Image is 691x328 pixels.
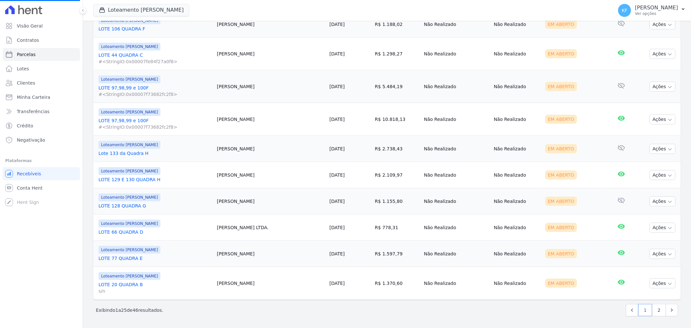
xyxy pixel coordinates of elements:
[214,103,327,136] td: [PERSON_NAME]
[650,223,675,233] button: Ações
[372,11,421,38] td: R$ 1.188,02
[98,288,212,294] span: s/n
[17,170,41,177] span: Recebíveis
[329,51,345,56] a: [DATE]
[98,91,212,98] span: #<StringIO:0x00007f73682fc2f8>
[650,114,675,124] button: Ações
[214,162,327,188] td: [PERSON_NAME]
[421,38,491,70] td: Não Realizado
[96,307,163,313] p: Exibindo a de resultados.
[635,5,678,11] p: [PERSON_NAME]
[650,278,675,288] button: Ações
[545,249,577,258] div: Em Aberto
[622,8,627,13] span: KF
[666,304,678,316] a: Next
[329,251,345,256] a: [DATE]
[98,26,212,32] a: LOTE 106 QUADRA F
[98,108,160,116] span: Loteamento [PERSON_NAME]
[214,136,327,162] td: [PERSON_NAME]
[545,197,577,206] div: Em Aberto
[214,188,327,215] td: [PERSON_NAME]
[214,70,327,103] td: [PERSON_NAME]
[545,49,577,58] div: Em Aberto
[372,267,421,300] td: R$ 1.370,60
[98,229,212,235] a: LOTE 66 QUADRA D
[372,136,421,162] td: R$ 2.738,43
[491,136,543,162] td: Não Realizado
[3,19,80,32] a: Visão Geral
[98,117,212,130] a: LOTE 97,98,99 e 100F#<StringIO:0x00007f73682fc2f8>
[650,49,675,59] button: Ações
[3,167,80,180] a: Recebíveis
[372,215,421,241] td: R$ 778,31
[3,48,80,61] a: Parcelas
[17,37,39,43] span: Contratos
[372,70,421,103] td: R$ 5.484,19
[545,279,577,288] div: Em Aberto
[545,170,577,180] div: Em Aberto
[421,188,491,215] td: Não Realizado
[3,62,80,75] a: Lotes
[98,255,212,262] a: LOTE 77 QUADRA E
[372,103,421,136] td: R$ 10.818,13
[421,215,491,241] td: Não Realizado
[329,281,345,286] a: [DATE]
[491,162,543,188] td: Não Realizado
[421,267,491,300] td: Não Realizado
[650,170,675,180] button: Ações
[421,70,491,103] td: Não Realizado
[17,185,42,191] span: Conta Hent
[214,11,327,38] td: [PERSON_NAME]
[545,144,577,153] div: Em Aberto
[372,162,421,188] td: R$ 2.109,97
[3,134,80,146] a: Negativação
[98,281,212,294] a: LOTE 20 QUADRA Bs/n
[98,58,212,65] span: #<StringIO:0x00007fe84f27a0f8>
[545,82,577,91] div: Em Aberto
[98,203,212,209] a: LOTE 128 QUADRA G
[491,241,543,267] td: Não Realizado
[421,241,491,267] td: Não Realizado
[491,267,543,300] td: Não Realizado
[329,199,345,204] a: [DATE]
[421,162,491,188] td: Não Realizado
[115,308,118,313] span: 1
[491,38,543,70] td: Não Realizado
[98,246,160,254] span: Loteamento [PERSON_NAME]
[98,43,160,51] span: Loteamento [PERSON_NAME]
[372,241,421,267] td: R$ 1.597,79
[3,105,80,118] a: Transferências
[329,117,345,122] a: [DATE]
[491,70,543,103] td: Não Realizado
[3,34,80,47] a: Contratos
[613,1,691,19] button: KF [PERSON_NAME] Ver opções
[121,308,127,313] span: 25
[98,193,160,201] span: Loteamento [PERSON_NAME]
[329,225,345,230] a: [DATE]
[491,215,543,241] td: Não Realizado
[421,136,491,162] td: Não Realizado
[98,150,212,157] a: Lote 133 da Quadra H
[635,11,678,16] p: Ver opções
[421,11,491,38] td: Não Realizado
[421,103,491,136] td: Não Realizado
[17,23,43,29] span: Visão Geral
[626,304,638,316] a: Previous
[372,38,421,70] td: R$ 1.298,27
[98,176,212,183] a: LOTE 129 E 130 QUADRA H
[650,249,675,259] button: Ações
[329,84,345,89] a: [DATE]
[638,304,652,316] a: 1
[214,267,327,300] td: [PERSON_NAME]
[650,144,675,154] button: Ações
[214,241,327,267] td: [PERSON_NAME]
[132,308,138,313] span: 46
[17,51,36,58] span: Parcelas
[329,22,345,27] a: [DATE]
[545,20,577,29] div: Em Aberto
[545,223,577,232] div: Em Aberto
[329,146,345,151] a: [DATE]
[93,4,189,16] button: Loteamento [PERSON_NAME]
[491,188,543,215] td: Não Realizado
[17,94,50,100] span: Minha Carteira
